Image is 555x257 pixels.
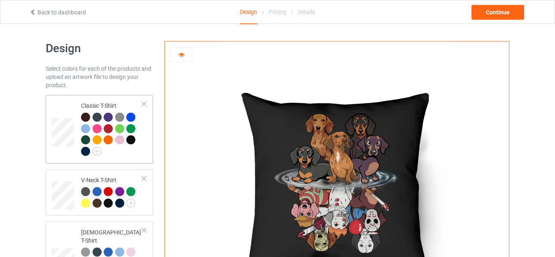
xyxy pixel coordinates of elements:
[298,0,315,23] div: Details
[81,102,142,155] div: Classic T-Shirt
[93,147,102,156] img: svg+xml;base64,PD94bWwgdmVyc2lvbj0iMS4wIiBlbmNvZGluZz0iVVRGLTgiPz4KPHN2ZyB3aWR0aD0iMjJweCIgaGVpZ2...
[46,169,153,215] div: V-Neck T-Shirt
[29,9,86,16] a: Back to dashboard
[240,0,257,24] div: Design
[471,5,524,20] div: Continue
[126,199,135,208] img: svg+xml;base64,PD94bWwgdmVyc2lvbj0iMS4wIiBlbmNvZGluZz0iVVRGLTgiPz4KPHN2ZyB3aWR0aD0iMjJweCIgaGVpZ2...
[46,65,153,89] div: Select colors for each of the products and upload an artwork file to design your product.
[46,41,153,56] h1: Design
[46,95,153,164] div: Classic T-Shirt
[269,0,286,23] div: Pricing
[115,113,124,122] img: heather_texture.png
[81,176,142,207] div: V-Neck T-Shirt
